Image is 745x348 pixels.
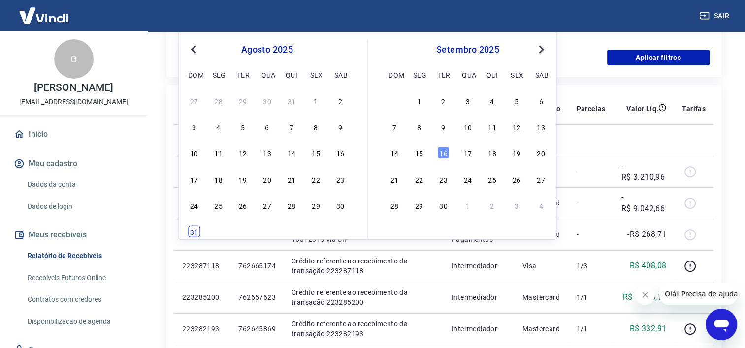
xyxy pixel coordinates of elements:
[413,200,425,211] div: Choose segunda-feira, 29 de setembro de 2025
[12,224,135,246] button: Meus recebíveis
[188,68,200,80] div: dom
[213,68,225,80] div: seg
[389,200,400,211] div: Choose domingo, 28 de setembro de 2025
[261,200,273,211] div: Choose quarta-feira, 27 de agosto de 2025
[621,191,666,215] p: -R$ 9.042,66
[188,121,200,133] div: Choose domingo, 3 de agosto de 2025
[334,121,346,133] div: Choose sábado, 9 de agosto de 2025
[213,226,225,237] div: Choose segunda-feira, 1 de setembro de 2025
[462,147,474,159] div: Choose quarta-feira, 17 de setembro de 2025
[486,173,498,185] div: Choose quinta-feira, 25 de setembro de 2025
[286,68,297,80] div: qui
[388,93,549,212] div: month 2025-09
[413,121,425,133] div: Choose segunda-feira, 8 de setembro de 2025
[34,83,113,93] p: [PERSON_NAME]
[462,68,474,80] div: qua
[413,68,425,80] div: seg
[535,200,547,211] div: Choose sábado, 4 de outubro de 2025
[24,268,135,288] a: Recebíveis Futuros Online
[682,104,706,114] p: Tarifas
[12,0,76,30] img: Vindi
[188,200,200,211] div: Choose domingo, 24 de agosto de 2025
[630,260,667,272] p: R$ 408,08
[12,123,135,145] a: Início
[535,95,547,107] div: Choose sábado, 6 de setembro de 2025
[462,121,474,133] div: Choose quarta-feira, 10 de setembro de 2025
[188,147,200,159] div: Choose domingo, 10 de agosto de 2025
[698,7,733,25] button: Sair
[237,121,249,133] div: Choose terça-feira, 5 de agosto de 2025
[486,147,498,159] div: Choose quinta-feira, 18 de setembro de 2025
[261,121,273,133] div: Choose quarta-feira, 6 de agosto de 2025
[188,44,199,56] button: Previous Month
[261,147,273,159] div: Choose quarta-feira, 13 de agosto de 2025
[238,261,276,271] p: 762665174
[310,121,322,133] div: Choose sexta-feira, 8 de agosto de 2025
[437,68,449,80] div: ter
[577,167,606,176] p: -
[607,50,710,65] button: Aplicar filtros
[310,200,322,211] div: Choose sexta-feira, 29 de agosto de 2025
[577,104,606,114] p: Parcelas
[511,95,522,107] div: Choose sexta-feira, 5 de setembro de 2025
[522,292,561,302] p: Mastercard
[437,173,449,185] div: Choose terça-feira, 23 de setembro de 2025
[292,256,436,276] p: Crédito referente ao recebimento da transação 223287118
[334,173,346,185] div: Choose sábado, 23 de agosto de 2025
[310,173,322,185] div: Choose sexta-feira, 22 de agosto de 2025
[577,230,606,239] p: -
[389,173,400,185] div: Choose domingo, 21 de setembro de 2025
[486,200,498,211] div: Choose quinta-feira, 2 de outubro de 2025
[623,291,666,303] p: R$ 1.288,13
[389,121,400,133] div: Choose domingo, 7 de setembro de 2025
[24,197,135,217] a: Dados de login
[261,68,273,80] div: qua
[292,288,436,307] p: Crédito referente ao recebimento da transação 223285200
[627,229,666,240] p: -R$ 268,71
[413,95,425,107] div: Choose segunda-feira, 1 de setembro de 2025
[334,226,346,237] div: Choose sábado, 6 de setembro de 2025
[182,292,223,302] p: 223285200
[452,292,507,302] p: Intermediador
[334,200,346,211] div: Choose sábado, 30 de agosto de 2025
[577,198,606,208] p: -
[310,68,322,80] div: sex
[261,173,273,185] div: Choose quarta-feira, 20 de agosto de 2025
[486,95,498,107] div: Choose quinta-feira, 4 de setembro de 2025
[261,226,273,237] div: Choose quarta-feira, 3 de setembro de 2025
[334,68,346,80] div: sab
[511,200,522,211] div: Choose sexta-feira, 3 de outubro de 2025
[213,121,225,133] div: Choose segunda-feira, 4 de agosto de 2025
[437,95,449,107] div: Choose terça-feira, 2 de setembro de 2025
[237,173,249,185] div: Choose terça-feira, 19 de agosto de 2025
[437,200,449,211] div: Choose terça-feira, 30 de setembro de 2025
[237,95,249,107] div: Choose terça-feira, 29 de julho de 2025
[388,44,549,56] div: setembro 2025
[182,261,223,271] p: 223287118
[522,261,561,271] p: Visa
[310,147,322,159] div: Choose sexta-feira, 15 de agosto de 2025
[187,44,347,56] div: agosto 2025
[238,324,276,334] p: 762645869
[437,147,449,159] div: Choose terça-feira, 16 de setembro de 2025
[24,246,135,266] a: Relatório de Recebíveis
[292,319,436,339] p: Crédito referente ao recebimento da transação 223282193
[286,147,297,159] div: Choose quinta-feira, 14 de agosto de 2025
[630,323,667,335] p: R$ 332,91
[621,160,666,183] p: -R$ 3.210,96
[706,309,737,340] iframe: Botão para abrir a janela de mensagens
[486,68,498,80] div: qui
[462,95,474,107] div: Choose quarta-feira, 3 de setembro de 2025
[6,7,83,15] span: Olá! Precisa de ajuda?
[286,173,297,185] div: Choose quinta-feira, 21 de agosto de 2025
[310,95,322,107] div: Choose sexta-feira, 1 de agosto de 2025
[286,226,297,237] div: Choose quinta-feira, 4 de setembro de 2025
[577,292,606,302] p: 1/1
[188,95,200,107] div: Choose domingo, 27 de julho de 2025
[535,173,547,185] div: Choose sábado, 27 de setembro de 2025
[12,153,135,174] button: Meu cadastro
[486,121,498,133] div: Choose quinta-feira, 11 de setembro de 2025
[389,95,400,107] div: Choose domingo, 31 de agosto de 2025
[389,68,400,80] div: dom
[334,147,346,159] div: Choose sábado, 16 de agosto de 2025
